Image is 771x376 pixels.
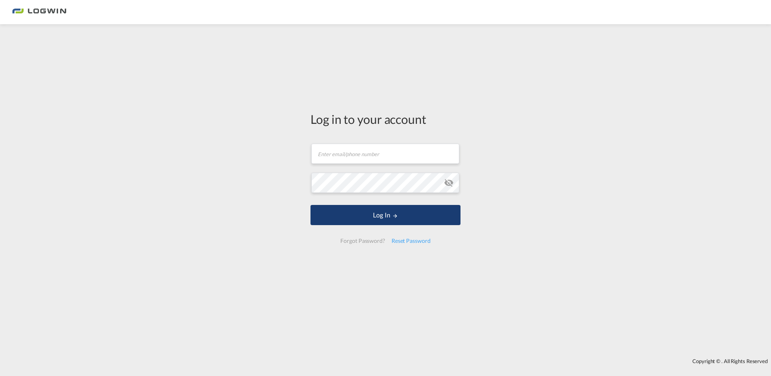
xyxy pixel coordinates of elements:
img: bc73a0e0d8c111efacd525e4c8ad7d32.png [12,3,67,21]
div: Reset Password [388,234,434,248]
div: Log in to your account [310,111,461,127]
div: Forgot Password? [337,234,388,248]
button: LOGIN [310,205,461,225]
input: Enter email/phone number [311,144,459,164]
md-icon: icon-eye-off [444,178,454,188]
